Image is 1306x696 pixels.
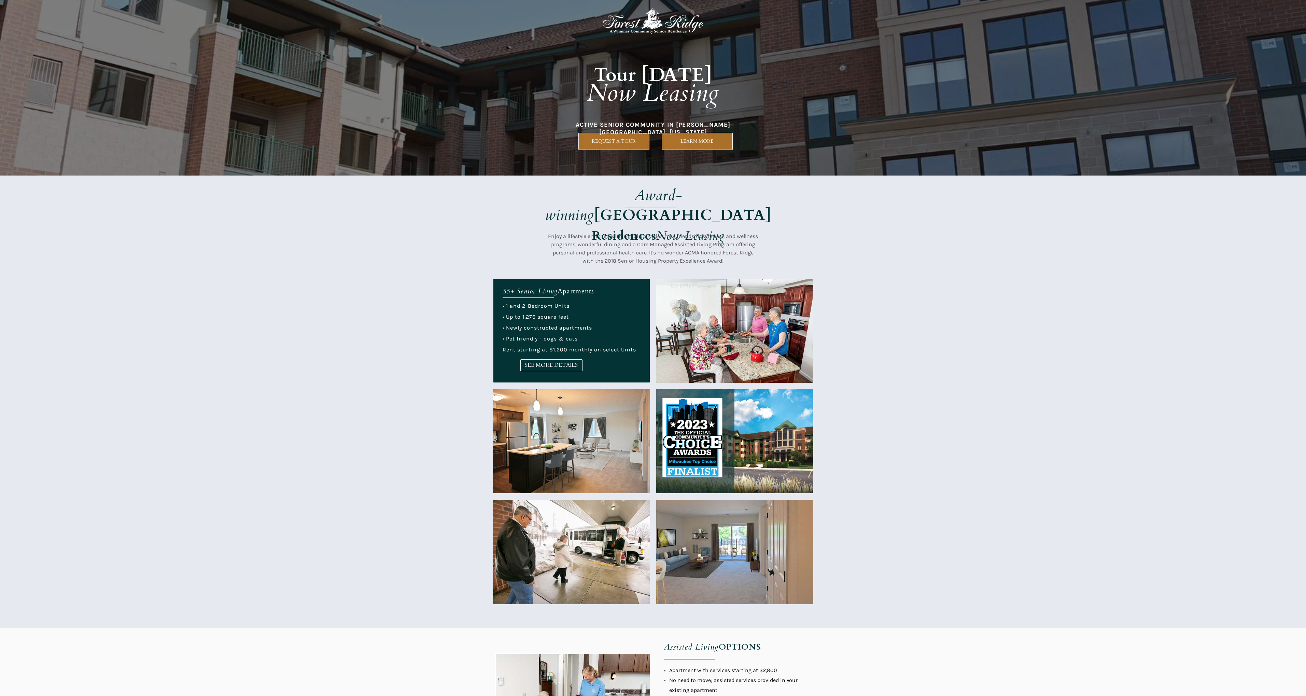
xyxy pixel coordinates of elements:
strong: Tour [DATE] [594,62,712,88]
em: Award-winning [545,185,683,225]
span: • 1 and 2-Bedroom Units [503,303,570,309]
span: SEE MORE DETAILS [521,362,582,368]
span: • Up to 1,276 square feet [503,314,569,320]
strong: [GEOGRAPHIC_DATA] [594,205,771,225]
em: Now Leasing [656,227,725,244]
span: • Newly constructed apartments [503,324,592,331]
span: Rent starting at $1,200 monthly on select Units [503,346,636,353]
span: ACTIVE SENIOR COMMUNITY IN [PERSON_NAME][GEOGRAPHIC_DATA], [US_STATE] [576,121,730,136]
span: No need to move; assisted services provided in your existing apartment [669,677,798,693]
em: Now Leasing [587,76,719,110]
span: REQUEST A TOUR [579,138,649,144]
strong: OPTIONS [719,641,761,653]
span: LEARN MORE [662,138,732,144]
a: LEARN MORE [662,133,733,150]
span: Apartments [558,287,594,296]
a: SEE MORE DETAILS [520,359,582,371]
span: Apartment with services starting at $2,800 [669,667,777,673]
strong: Residences [592,227,656,244]
em: 55+ Senior Living [503,287,558,296]
span: • Pet friendly - dogs & cats [503,335,578,342]
em: Assisted Living [664,641,719,653]
a: REQUEST A TOUR [578,133,649,150]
